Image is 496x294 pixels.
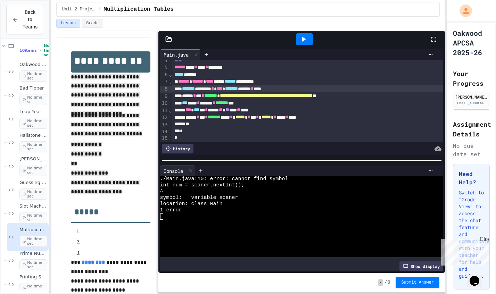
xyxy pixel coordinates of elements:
[19,141,47,152] span: No time set
[455,100,488,106] div: [EMAIL_ADDRESS][DOMAIN_NAME]
[467,266,489,287] iframe: chat widget
[19,133,47,138] span: Hailstone Sequence
[23,9,38,31] span: Back to Teams
[401,280,434,285] span: Submit Answer
[459,189,484,279] p: Switch to "Grade View" to access the chat feature and communicate with your teacher for help and ...
[19,62,47,68] span: Oakwood Grades
[6,5,43,34] button: Back to Teams
[19,109,47,115] span: Leap Year
[453,142,490,158] div: No due date set
[160,207,182,213] span: 1 error
[160,64,169,72] div: 5
[160,93,169,100] div: 9
[44,43,53,57] span: No time set
[453,119,490,139] h2: Assignment Details
[160,86,169,93] div: 8
[162,144,193,153] div: History
[19,94,47,105] span: No time set
[19,188,47,200] span: No time set
[385,280,387,285] span: /
[19,85,47,91] span: Bad Tipper
[160,49,201,60] div: Main.java
[160,100,169,107] div: 10
[19,212,47,223] span: No time set
[160,72,169,79] div: 6
[19,180,47,186] span: Guessing Game
[19,156,47,162] span: [PERSON_NAME]'s Formula
[160,182,245,188] span: int num = scaner.nextInt();
[455,94,488,100] div: [PERSON_NAME] [PERSON_NAME]
[19,251,47,257] span: Prime Numbers
[160,107,169,115] div: 11
[399,261,443,271] div: Show display
[19,70,47,82] span: No time set
[19,274,47,280] span: Printing Stars
[160,114,169,121] div: 12
[19,165,47,176] span: No time set
[378,279,383,286] span: -
[388,280,390,285] span: 0
[19,203,47,209] span: Slot Machine
[19,283,47,294] span: No time set
[160,188,163,195] span: ^
[168,72,172,77] span: Fold line
[160,121,169,128] div: 13
[62,7,96,12] span: Unit 2 Projects
[160,135,169,142] div: 15
[19,259,47,270] span: No time set
[160,57,169,65] div: 4
[160,201,223,207] span: location: class Main
[453,28,490,57] h1: Oakwood APCSA 2025-26
[19,118,47,129] span: No time set
[19,48,37,53] span: 10 items
[160,176,288,182] span: ./Main.java:10: error: cannot find symbol
[453,69,490,88] h2: Your Progress
[160,195,238,201] span: symbol: variable scaner
[19,227,47,233] span: Multiplication Tables
[98,7,101,12] span: /
[160,128,169,135] div: 14
[160,51,192,58] div: Main.java
[160,167,187,175] div: Console
[452,3,474,19] div: My Account
[459,170,484,186] h3: Need Help?
[19,236,47,247] span: No time set
[168,108,172,113] span: Fold line
[56,19,80,28] button: Lesson
[3,3,48,44] div: Chat with us now!Close
[438,236,489,266] iframe: chat widget
[160,78,169,86] div: 7
[396,277,439,288] button: Submit Answer
[160,166,195,176] div: Console
[168,79,172,85] span: Fold line
[82,19,103,28] button: Grade
[40,48,41,53] span: •
[104,5,174,14] span: Multiplication Tables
